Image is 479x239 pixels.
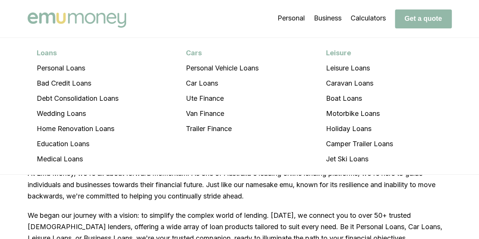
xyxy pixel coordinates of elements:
a: Personal Vehicle Loans [177,61,268,76]
a: Medical Loans [28,152,128,167]
a: Debt Consolidation Loans [28,91,128,106]
a: Caravan Loans [317,76,402,91]
a: Ute Finance [177,91,268,106]
p: At Emu Money, we're all about forward momentum. As one of Australia's leading online lending plat... [28,168,452,202]
a: Get a quote [395,14,452,22]
a: Car Loans [177,76,268,91]
a: Leisure Loans [317,61,402,76]
a: Trailer Finance [177,121,268,136]
div: Loans [28,45,128,61]
div: Leisure [317,45,402,61]
a: Van Finance [177,106,268,121]
div: Cars [177,45,268,61]
a: Holiday Loans [317,121,402,136]
a: Wedding Loans [28,106,128,121]
a: Motorbike Loans [317,106,402,121]
img: Emu Money logo [28,12,126,28]
a: Personal Loans [28,61,128,76]
a: Bad Credit Loans [28,76,128,91]
a: Boat Loans [317,91,402,106]
a: Camper Trailer Loans [317,136,402,152]
a: Education Loans [28,136,128,152]
button: Get a quote [395,9,452,28]
a: Jet Ski Loans [317,152,402,167]
a: Home Renovation Loans [28,121,128,136]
